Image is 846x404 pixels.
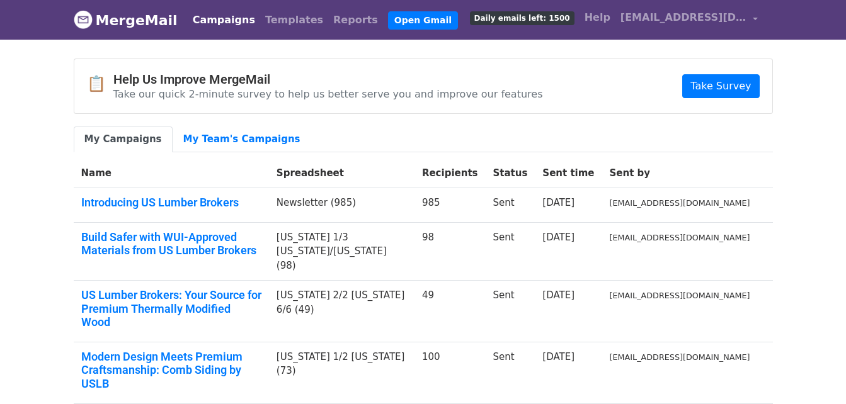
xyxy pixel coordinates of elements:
a: Help [580,5,615,30]
span: [EMAIL_ADDRESS][DOMAIN_NAME] [620,10,746,25]
a: Take Survey [682,74,759,98]
small: [EMAIL_ADDRESS][DOMAIN_NAME] [610,233,750,242]
a: Daily emails left: 1500 [465,5,580,30]
a: [DATE] [542,232,574,243]
a: My Campaigns [74,126,173,152]
img: MergeMail logo [74,10,93,29]
small: [EMAIL_ADDRESS][DOMAIN_NAME] [610,352,750,362]
th: Spreadsheet [269,159,414,188]
th: Recipients [414,159,486,188]
td: Sent [485,188,535,223]
td: 98 [414,222,486,281]
small: [EMAIL_ADDRESS][DOMAIN_NAME] [610,291,750,300]
td: 100 [414,342,486,403]
td: 985 [414,188,486,223]
td: Sent [485,222,535,281]
td: 49 [414,281,486,342]
a: [DATE] [542,351,574,362]
td: Newsletter (985) [269,188,414,223]
a: Modern Design Meets Premium Craftsmanship: Comb Siding by USLB [81,350,261,391]
th: Status [485,159,535,188]
a: Campaigns [188,8,260,33]
a: Reports [328,8,383,33]
p: Take our quick 2-minute survey to help us better serve you and improve our features [113,87,543,101]
th: Name [74,159,269,188]
th: Sent time [535,159,602,188]
td: Sent [485,281,535,342]
a: Templates [260,8,328,33]
a: MergeMail [74,7,178,33]
th: Sent by [602,159,758,188]
a: [DATE] [542,197,574,208]
a: Introducing US Lumber Brokers [81,196,261,210]
td: Sent [485,342,535,403]
td: [US_STATE] 1/3 [US_STATE]/[US_STATE] (98) [269,222,414,281]
a: My Team's Campaigns [173,126,311,152]
a: US Lumber Brokers: Your Source for Premium Thermally Modified Wood [81,288,261,329]
a: Open Gmail [388,11,458,30]
a: Build Safer with WUI-Approved Materials from US Lumber Brokers [81,230,261,257]
h4: Help Us Improve MergeMail [113,72,543,87]
span: Daily emails left: 1500 [470,11,574,25]
td: [US_STATE] 2/2 [US_STATE] 6/6 (49) [269,281,414,342]
td: [US_STATE] 1/2 [US_STATE] (73) [269,342,414,403]
span: 📋 [87,75,113,93]
a: [DATE] [542,289,574,301]
small: [EMAIL_ADDRESS][DOMAIN_NAME] [610,198,750,208]
a: [EMAIL_ADDRESS][DOMAIN_NAME] [615,5,763,35]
